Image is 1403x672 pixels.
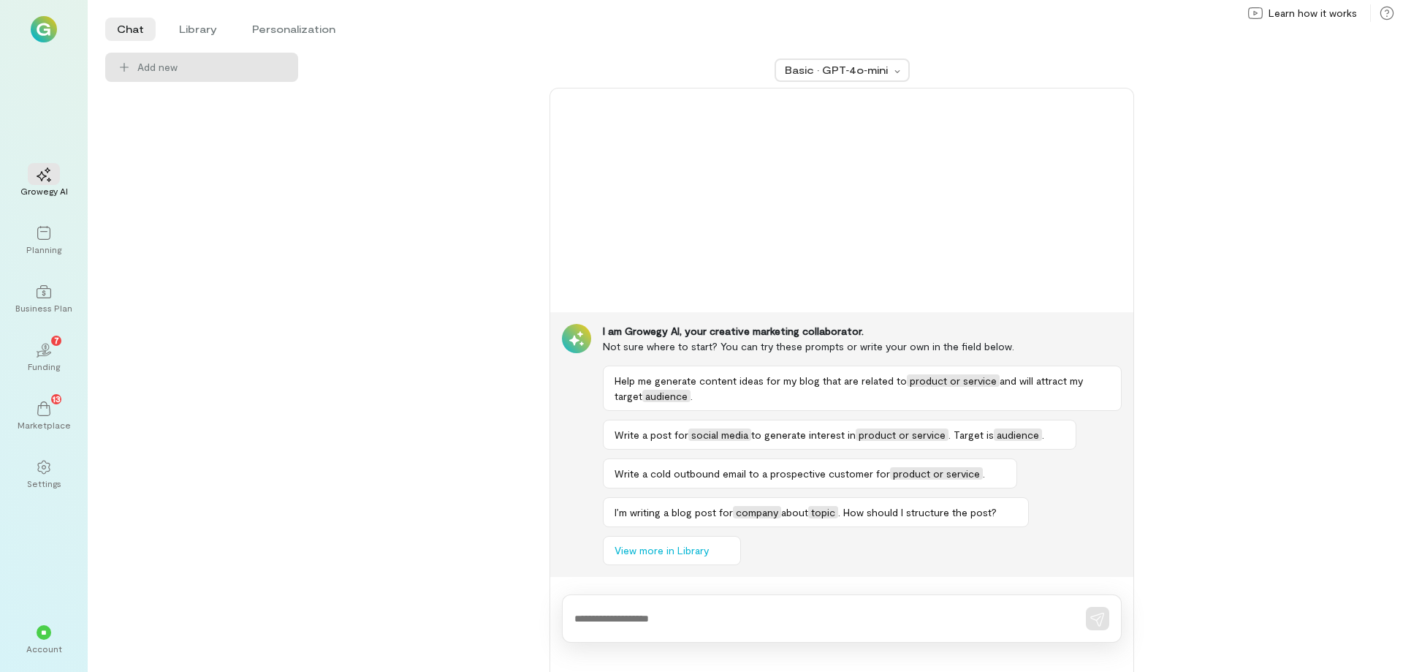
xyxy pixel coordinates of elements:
div: Planning [26,243,61,255]
div: Not sure where to start? You can try these prompts or write your own in the field below. [603,339,1122,354]
button: Write a cold outbound email to a prospective customer forproduct or service. [603,458,1017,488]
a: Growegy AI [18,156,70,208]
span: Add new [137,60,178,75]
div: Settings [27,477,61,489]
span: about [781,506,808,518]
span: 13 [53,392,61,405]
span: Write a cold outbound email to a prospective customer for [615,467,890,480]
div: Funding [28,360,60,372]
span: social media [688,429,751,441]
div: Marketplace [18,419,71,431]
span: . Target is [948,429,994,441]
span: audience [994,429,1042,441]
span: Learn how it works [1269,6,1357,20]
div: Basic · GPT‑4o‑mini [785,63,890,78]
button: I’m writing a blog post forcompanyabouttopic. How should I structure the post? [603,497,1029,527]
span: to generate interest in [751,429,856,441]
div: I am Growegy AI, your creative marketing collaborator. [603,324,1122,339]
span: . [1042,429,1044,441]
button: Write a post forsocial mediato generate interest inproduct or service. Target isaudience. [603,420,1076,450]
div: Growegy AI [20,185,68,197]
span: Write a post for [615,429,688,441]
a: Planning [18,214,70,267]
span: . [983,467,985,480]
li: Chat [105,18,156,41]
a: Funding [18,331,70,384]
li: Library [167,18,229,41]
a: Marketplace [18,390,70,442]
span: Help me generate content ideas for my blog that are related to [615,374,907,387]
span: I’m writing a blog post for [615,506,733,518]
div: Account [26,643,62,654]
span: topic [808,506,838,518]
a: Business Plan [18,273,70,325]
span: product or service [856,429,948,441]
span: . [691,390,693,402]
div: Business Plan [15,302,72,314]
span: company [733,506,781,518]
li: Personalization [240,18,347,41]
button: View more in Library [603,536,741,565]
a: Settings [18,448,70,501]
span: product or service [890,467,983,480]
span: View more in Library [615,543,709,558]
span: audience [642,390,691,402]
span: 7 [54,333,59,347]
span: product or service [907,374,1000,387]
button: Help me generate content ideas for my blog that are related toproduct or serviceand will attract ... [603,366,1122,411]
span: . How should I structure the post? [838,506,997,518]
